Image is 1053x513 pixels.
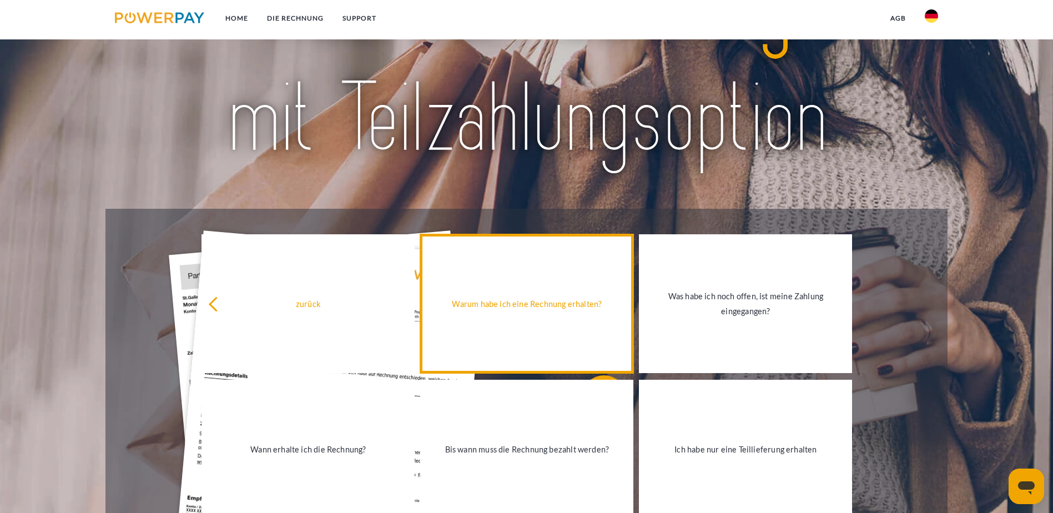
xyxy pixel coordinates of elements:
[427,441,627,456] div: Bis wann muss die Rechnung bezahlt werden?
[208,441,408,456] div: Wann erhalte ich die Rechnung?
[881,8,915,28] a: agb
[646,441,845,456] div: Ich habe nur eine Teillieferung erhalten
[427,296,627,311] div: Warum habe ich eine Rechnung erhalten?
[258,8,333,28] a: DIE RECHNUNG
[216,8,258,28] a: Home
[639,234,852,373] a: Was habe ich noch offen, ist meine Zahlung eingegangen?
[208,296,408,311] div: zurück
[646,289,845,319] div: Was habe ich noch offen, ist meine Zahlung eingegangen?
[1009,469,1044,504] iframe: Schaltfläche zum Öffnen des Messaging-Fensters
[925,9,938,23] img: de
[333,8,386,28] a: SUPPORT
[115,12,204,23] img: logo-powerpay.svg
